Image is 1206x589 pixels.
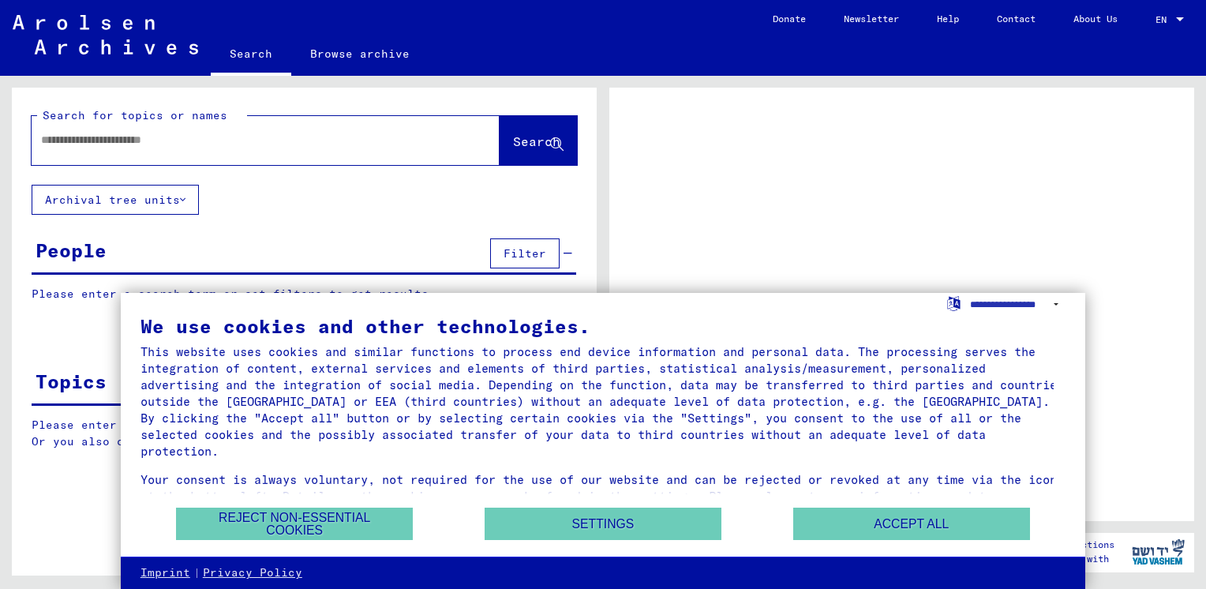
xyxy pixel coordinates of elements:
[513,133,560,149] span: Search
[291,35,429,73] a: Browse archive
[36,236,107,264] div: People
[490,238,560,268] button: Filter
[203,565,302,581] a: Privacy Policy
[504,246,546,261] span: Filter
[140,471,1066,521] div: Your consent is always voluntary, not required for the use of our website and can be rejected or ...
[500,116,577,165] button: Search
[140,317,1066,336] div: We use cookies and other technologies.
[176,508,413,540] button: Reject non-essential cookies
[140,343,1066,460] div: This website uses cookies and similar functions to process end device information and personal da...
[1155,14,1173,25] span: EN
[43,108,227,122] mat-label: Search for topics or names
[32,286,576,302] p: Please enter a search term or set filters to get results.
[485,508,721,540] button: Settings
[793,508,1030,540] button: Accept all
[32,417,577,450] p: Please enter a search term or set filters to get results. Or you also can browse the manually.
[1129,532,1188,572] img: yv_logo.png
[211,35,291,76] a: Search
[13,15,198,54] img: Arolsen_neg.svg
[140,565,190,581] a: Imprint
[36,367,107,396] div: Topics
[32,185,199,215] button: Archival tree units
